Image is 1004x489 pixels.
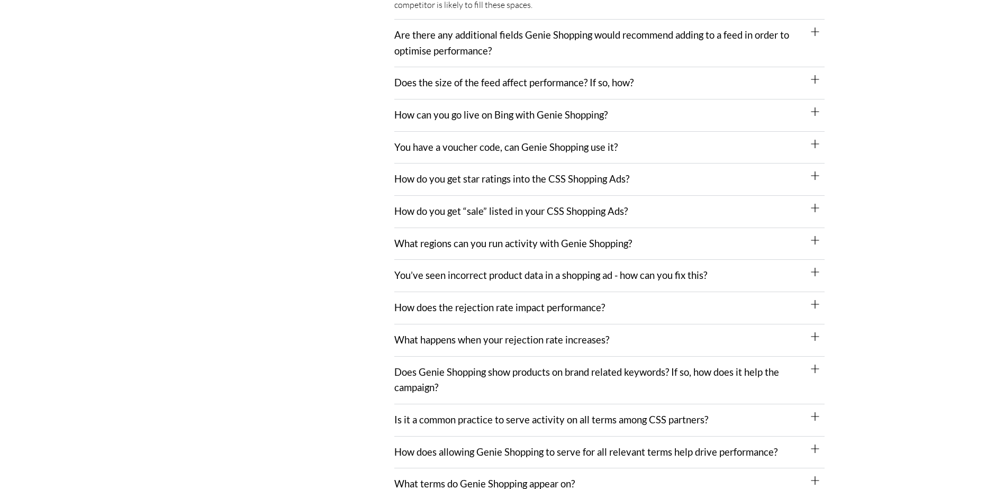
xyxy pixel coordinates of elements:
[394,173,629,185] a: How do you get star ratings into the CSS Shopping Ads?
[394,196,825,228] div: How do you get “sale” listed in your CSS Shopping Ads?
[394,437,825,469] div: How does allowing Genie Shopping to serve for all relevant terms help drive performance?
[394,20,825,67] div: Are there any additional fields Genie Shopping would recommend adding to a feed in order to optim...
[394,132,825,164] div: You have a voucher code, can Genie Shopping use it?
[394,292,825,324] div: How does the rejection rate impact performance?
[394,77,634,88] a: Does the size of the feed affect performance? If so, how?
[394,357,825,404] div: Does Genie Shopping show products on brand related keywords? If so, how does it help the campaign?
[394,446,777,458] a: How does allowing Genie Shopping to serve for all relevant terms help drive performance?
[394,414,708,425] a: Is it a common practice to serve activity on all terms among CSS partners?
[394,238,632,249] a: What regions can you run activity with Genie Shopping?
[394,404,825,437] div: Is it a common practice to serve activity on all terms among CSS partners?
[394,109,608,121] a: How can you go live on Bing with Genie Shopping?
[394,269,707,281] a: You’ve seen incorrect product data in a shopping ad - how can you fix this?
[394,99,825,132] div: How can you go live on Bing with Genie Shopping?
[394,205,628,217] a: How do you get “sale” listed in your CSS Shopping Ads?
[394,164,825,196] div: How do you get star ratings into the CSS Shopping Ads?
[394,141,618,153] a: You have a voucher code, can Genie Shopping use it?
[394,302,605,313] a: How does the rejection rate impact performance?
[394,260,825,292] div: You’ve seen incorrect product data in a shopping ad - how can you fix this?
[394,334,609,346] a: What happens when your rejection rate increases?
[394,29,789,57] a: Are there any additional fields Genie Shopping would recommend adding to a feed in order to optim...
[394,67,825,99] div: Does the size of the feed affect performance? If so, how?
[394,366,779,394] a: Does Genie Shopping show products on brand related keywords? If so, how does it help the campaign?
[394,228,825,260] div: What regions can you run activity with Genie Shopping?
[394,324,825,357] div: What happens when your rejection rate increases?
